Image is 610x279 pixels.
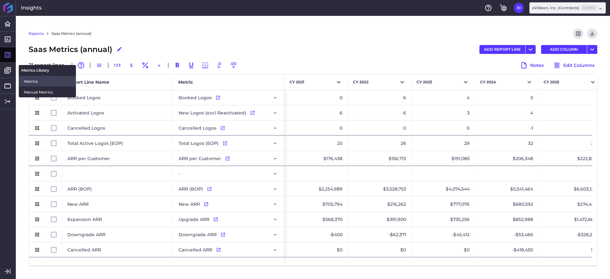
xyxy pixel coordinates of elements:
[532,5,596,11] div: eVideon, Inc. (Contracts)
[179,90,212,105] span: Booked Logos
[539,75,602,90] button: CY 2025
[29,181,284,197] div: Press SPACE to select this row.
[475,75,538,90] button: CY 2024
[475,197,539,211] div: $680,592
[62,212,173,227] div: Expansion ARR
[573,29,583,39] button: Refresh
[29,212,284,227] div: Press SPACE to select this row.
[29,242,284,257] div: Press SPACE to select this row.
[289,80,304,85] span: CY 2021
[353,80,369,85] span: CY 2022
[284,257,348,272] div: $1,273,764
[539,197,602,211] div: $274,425
[284,105,348,120] div: 6
[411,257,475,272] div: $1,466,920
[475,212,539,227] div: $852,988
[62,227,173,242] div: Downgrade ARR
[475,181,539,196] div: $5,541,464
[179,136,219,151] span: Total Logos (EOP)
[498,3,509,13] button: General Settings
[29,151,284,166] div: Press SPACE to select this row.
[517,60,546,70] button: Notes
[29,197,284,212] div: Press SPACE to select this row.
[514,3,524,13] button: User Menu
[411,120,475,135] div: 0
[411,197,475,211] div: $777,076
[154,60,164,70] button: x
[348,242,411,257] div: $0
[411,136,475,151] div: 29
[126,60,136,70] button: $
[475,227,539,242] div: -$53,466
[348,90,411,105] div: 6
[348,181,411,196] div: $3,528,753
[483,3,493,13] button: Help
[411,227,475,242] div: -$45,412
[62,90,173,105] div: Booked Logos
[417,80,432,85] span: CY 2023
[539,257,602,272] div: $1,418,832
[29,257,284,273] div: Press SPACE to select this row.
[179,227,217,242] span: Downgrade ARR
[284,136,348,151] div: 20
[179,121,216,135] span: Cancelled Logos
[284,120,348,135] div: 0
[62,242,173,257] div: Cancelled ARR
[411,212,475,227] div: $735,256
[29,44,125,55] div: Saas Metrics (annual)
[479,45,525,54] button: ADD REPORT LINE
[284,75,348,90] button: CY 2021
[475,136,539,151] div: 32
[539,90,602,105] div: 6
[62,120,173,135] div: Cancelled Logos
[475,90,539,105] div: 5
[348,105,411,120] div: 6
[348,197,411,211] div: $216,262
[411,242,475,257] div: $0
[475,242,539,257] div: -$418,450
[348,75,411,90] button: CY 2022
[475,151,539,165] div: $206,348
[179,197,200,211] span: New ARR
[348,227,411,242] div: -$62,371
[541,45,587,54] button: ADD COLUMN
[284,227,348,242] div: -$400
[67,79,109,85] span: Report Line Name
[539,151,602,165] div: $222,832
[587,45,597,54] button: User Menu
[582,6,596,10] ins: Owner
[348,151,411,165] div: $156,713
[348,120,411,135] div: 0
[29,166,284,181] div: Press SPACE to select this row.
[348,136,411,151] div: 26
[284,181,348,196] div: $2,254,989
[51,31,91,36] a: Saas Metrics (annual)
[62,257,173,272] div: ARR Growth ($)
[62,136,173,151] div: Total Active Logos (EOP)
[284,90,348,105] div: 0
[539,136,602,151] div: 36
[29,120,284,136] div: Press SPACE to select this row.
[525,45,536,54] button: User Menu
[539,120,602,135] div: 0
[179,212,209,227] span: Upgrade ARR
[284,212,348,227] div: $568,370
[529,2,606,14] div: Dropdown select
[62,151,173,165] div: ARR per Customer
[284,151,348,165] div: $176,438
[62,181,173,196] div: ARR (BOP)
[539,181,602,196] div: $6,603,129
[475,257,539,272] div: $1,061,665
[411,105,475,120] div: 3
[411,151,475,165] div: $191,085
[411,75,475,90] button: CY 2023
[411,181,475,196] div: $4,074,544
[29,227,284,242] div: Press SPACE to select this row.
[29,31,44,36] a: Reports
[480,80,496,85] span: CY 2024
[284,197,348,211] div: $705,794
[539,227,602,242] div: -$328,281
[29,90,284,105] div: Press SPACE to select this row.
[539,242,602,257] div: $0
[284,242,348,257] div: $0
